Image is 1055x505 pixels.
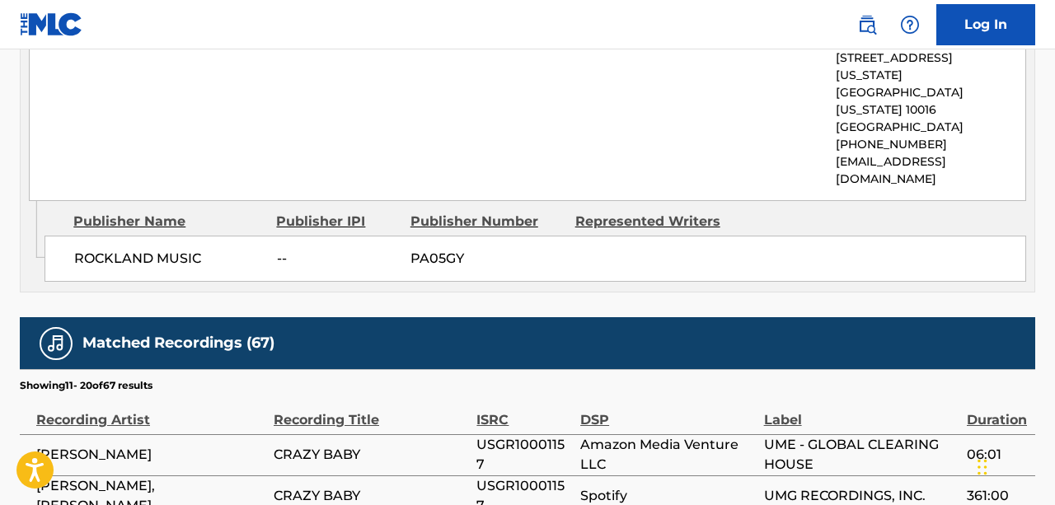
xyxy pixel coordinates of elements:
p: [US_STATE][GEOGRAPHIC_DATA][US_STATE] 10016 [836,67,1025,119]
span: CRAZY BABY [274,445,468,465]
img: search [857,15,877,35]
p: Showing 11 - 20 of 67 results [20,378,152,393]
div: DSP [580,393,755,430]
span: ROCKLAND MUSIC [74,249,265,269]
div: Help [893,8,926,41]
iframe: Chat Widget [973,426,1055,505]
img: MLC Logo [20,12,83,36]
img: help [900,15,920,35]
div: Recording Title [274,393,468,430]
div: Drag [978,442,987,492]
div: Publisher Number [410,212,563,231]
div: Label [764,393,959,430]
a: Public Search [851,8,884,41]
span: [PERSON_NAME] [36,445,265,465]
a: Log In [936,4,1035,45]
span: PA05GY [410,249,563,269]
div: Recording Artist [36,393,265,430]
p: [STREET_ADDRESS] [836,49,1025,67]
span: -- [277,249,398,269]
span: USGR10001157 [476,435,572,475]
h5: Matched Recordings (67) [82,334,274,353]
div: Publisher Name [73,212,264,231]
span: Amazon Media Venture LLC [580,435,755,475]
div: Represented Writers [575,212,728,231]
span: 06:01 [967,445,1027,465]
p: [GEOGRAPHIC_DATA] [836,119,1025,136]
p: [PHONE_NUMBER] [836,136,1025,153]
div: ISRC [476,393,572,430]
div: Publisher IPI [276,212,397,231]
p: [EMAIL_ADDRESS][DOMAIN_NAME] [836,153,1025,188]
span: UME - GLOBAL CLEARING HOUSE [764,435,959,475]
div: Duration [967,393,1027,430]
img: Matched Recordings [46,334,66,353]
